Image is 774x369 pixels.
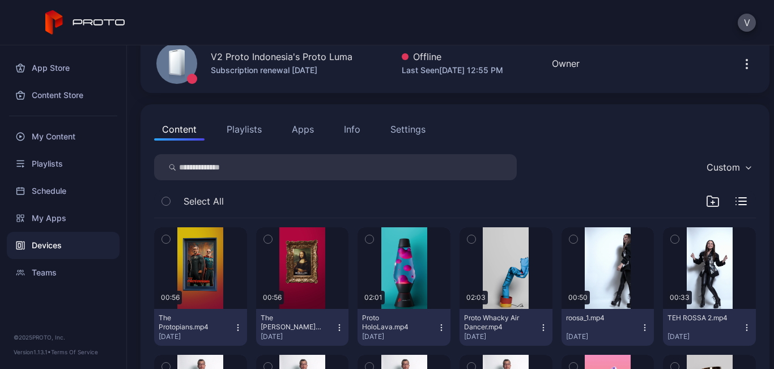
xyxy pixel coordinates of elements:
[7,177,120,205] a: Schedule
[7,123,120,150] a: My Content
[7,82,120,109] a: Content Store
[701,154,756,180] button: Custom
[14,333,113,342] div: © 2025 PROTO, Inc.
[51,349,98,355] a: Terms Of Service
[211,50,352,63] div: V2 Proto Indonesia's Proto Luma
[154,118,205,141] button: Content
[460,309,552,346] button: Proto Whacky Air Dancer.mp4[DATE]
[464,332,539,341] div: [DATE]
[552,57,580,70] div: Owner
[566,332,641,341] div: [DATE]
[261,332,335,341] div: [DATE]
[7,54,120,82] a: App Store
[464,313,526,332] div: Proto Whacky Air Dancer.mp4
[358,309,450,346] button: Proto HoloLava.mp4[DATE]
[402,50,503,63] div: Offline
[154,309,247,346] button: The Protopians.mp4[DATE]
[159,313,221,332] div: The Protopians.mp4
[663,309,756,346] button: TEH ROSSA 2.mp4[DATE]
[261,313,323,332] div: The Mona Lisa.mp4
[362,332,437,341] div: [DATE]
[219,118,270,141] button: Playlists
[738,14,756,32] button: V
[284,118,322,141] button: Apps
[562,309,654,346] button: roosa_1.mp4[DATE]
[14,349,51,355] span: Version 1.13.1 •
[256,309,349,346] button: The [PERSON_NAME] [PERSON_NAME].mp4[DATE]
[7,205,120,232] a: My Apps
[184,194,224,208] span: Select All
[667,313,730,323] div: TEH ROSSA 2.mp4
[362,313,424,332] div: Proto HoloLava.mp4
[707,162,740,173] div: Custom
[402,63,503,77] div: Last Seen [DATE] 12:55 PM
[566,313,628,323] div: roosa_1.mp4
[344,122,360,136] div: Info
[7,259,120,286] a: Teams
[7,150,120,177] a: Playlists
[336,118,368,141] button: Info
[382,118,433,141] button: Settings
[390,122,426,136] div: Settings
[7,232,120,259] a: Devices
[159,332,233,341] div: [DATE]
[211,63,352,77] div: Subscription renewal [DATE]
[667,332,742,341] div: [DATE]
